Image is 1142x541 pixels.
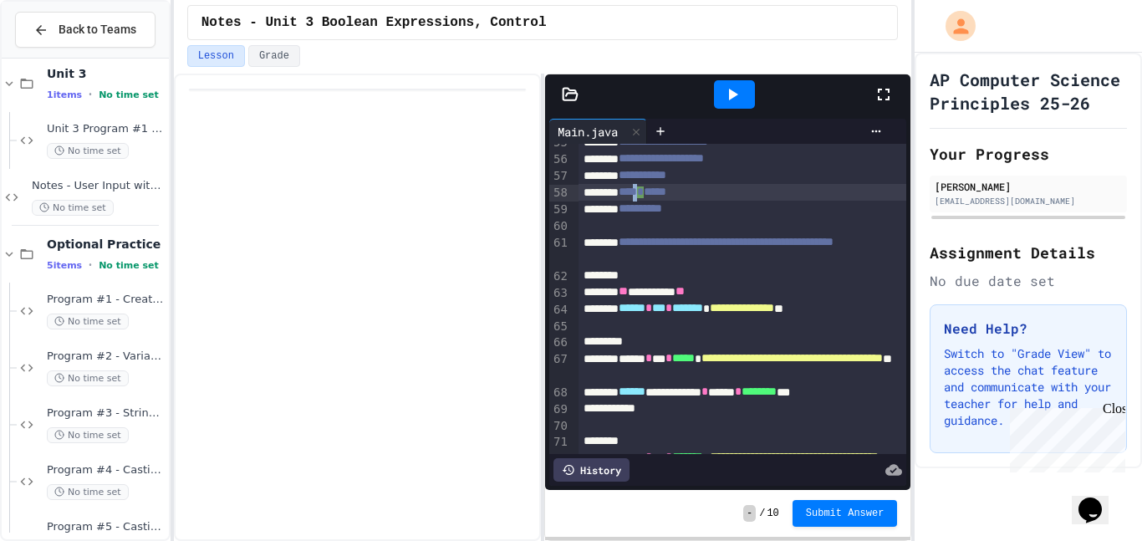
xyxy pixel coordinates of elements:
span: No time set [47,370,129,386]
h2: Assignment Details [930,241,1127,264]
h2: Your Progress [930,142,1127,166]
h1: AP Computer Science Principles 25-26 [930,68,1127,115]
div: [PERSON_NAME] [935,179,1122,194]
span: No time set [47,314,129,329]
span: No time set [32,200,114,216]
span: 5 items [47,260,82,271]
div: History [553,458,630,482]
span: No time set [47,484,129,500]
p: Switch to "Grade View" to access the chat feature and communicate with your teacher for help and ... [944,345,1113,429]
span: Notes - User Input with Scanner Object [32,179,166,193]
div: 59 [549,202,570,218]
button: Lesson [187,45,245,67]
div: 70 [549,418,570,435]
span: No time set [99,260,159,271]
button: Submit Answer [793,500,898,527]
span: Back to Teams [59,21,136,38]
div: [EMAIL_ADDRESS][DOMAIN_NAME] [935,195,1122,207]
span: Program #4 - Casting, Doubles, Concatenation [47,463,166,477]
button: Grade [248,45,300,67]
div: My Account [928,7,980,45]
div: 57 [549,168,570,185]
h3: Need Help? [944,319,1113,339]
span: Program #1 - Create and Output a String and int variable [47,293,166,307]
div: 66 [549,334,570,351]
div: 56 [549,151,570,168]
iframe: chat widget [1003,401,1125,472]
div: Main.java [549,123,626,140]
div: 58 [549,185,570,202]
div: 61 [549,235,570,268]
span: Submit Answer [806,507,885,520]
div: 68 [549,385,570,401]
span: / [759,507,765,520]
span: - [743,505,756,522]
div: 60 [549,218,570,235]
div: 72 [549,451,570,484]
div: 65 [549,319,570,335]
span: No time set [47,143,129,159]
div: 63 [549,285,570,302]
span: • [89,88,92,101]
iframe: chat widget [1072,474,1125,524]
span: Notes - Unit 3 Boolean Expressions, Control [201,13,547,33]
div: 71 [549,434,570,451]
span: Unit 3 [47,66,166,81]
span: No time set [99,89,159,100]
div: 62 [549,268,570,285]
span: • [89,258,92,272]
div: No due date set [930,271,1127,291]
span: 10 [767,507,778,520]
span: Unit 3 Program #1 (3.1) - Reading Three Numbers [47,122,166,136]
span: Program #3 - String, boolean, and double variables with output [47,406,166,421]
span: No time set [47,427,129,443]
div: 69 [549,401,570,418]
span: Optional Practice [47,237,166,252]
div: Main.java [549,119,647,144]
div: Chat with us now!Close [7,7,115,106]
span: Program #2 - Variables, Addition, Output [47,350,166,364]
div: 64 [549,302,570,319]
span: 1 items [47,89,82,100]
span: Program #5 - Casting, Variables, Output (Fraction) [47,520,166,534]
button: Back to Teams [15,12,155,48]
div: 67 [549,351,570,385]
